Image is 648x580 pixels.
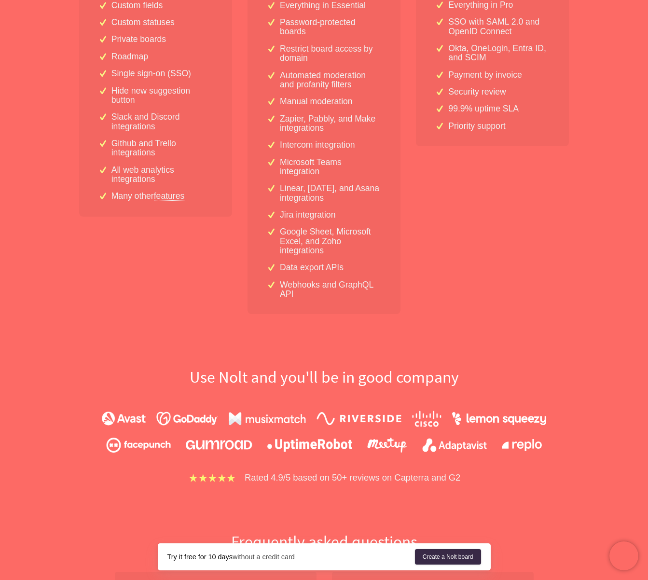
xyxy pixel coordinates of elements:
a: features [154,192,185,200]
div: without a credit card [167,552,415,562]
img: uptimerobot.920923f729.png [267,439,352,451]
a: Create a Nolt board [415,549,481,565]
img: stars.b067e34983.png [188,472,237,483]
p: Intercom integration [280,140,355,150]
p: Automated moderation and profanity filters [280,71,381,90]
img: cisco.095899e268.png [412,411,441,427]
p: Manual moderation [280,97,353,106]
p: Custom statuses [111,18,175,27]
p: Everything in Pro [448,0,513,10]
p: 99.9% uptime SLA [448,104,519,113]
p: Security review [448,87,506,97]
p: Google Sheet, Microsoft Excel, and Zoho integrations [280,227,381,255]
p: Github and Trello integrations [111,139,213,158]
p: Linear, [DATE], and Asana integrations [280,184,381,203]
img: meetup.9107d9babc.png [367,438,407,453]
img: gumroad.2d33986aca.png [186,440,252,450]
p: Everything in Essential [280,1,366,10]
p: Slack and Discord integrations [111,112,213,131]
h2: Use Nolt and you'll be in good company [15,367,633,388]
img: riverside.224b59c4e9.png [317,412,401,425]
img: lemonsqueezy.bc0263d410.png [452,412,546,425]
p: Custom fields [111,1,163,10]
p: Many other [111,192,185,201]
img: facepunch.2d9380a33e.png [106,438,171,453]
p: Payment by invoice [448,70,522,80]
p: SSO with SAML 2.0 and OpenID Connect [448,17,550,36]
img: adaptavist.4060977e04.png [422,438,487,452]
p: Priority support [448,122,505,131]
p: Webhooks and GraphQL API [280,280,381,299]
p: All web analytics integrations [111,166,213,184]
p: Restrict board access by domain [280,44,381,63]
p: Microsoft Teams integration [280,158,381,177]
p: Zapier, Pabbly, and Make integrations [280,114,381,133]
img: musixmatch.134dacf828.png [229,412,306,426]
img: avast.6829f2e004.png [102,412,146,426]
p: Okta, OneLogin, Entra ID, and SCIM [448,44,550,63]
p: Password-protected boards [280,18,381,37]
h2: Frequently asked questions [15,531,633,552]
p: Jira integration [280,210,335,220]
p: Private boards [111,35,166,44]
p: Data export APIs [280,263,344,272]
p: Hide new suggestion button [111,86,213,105]
strong: Try it free for 10 days [167,553,233,561]
img: replo.43f45c7cdc.png [502,439,542,452]
p: Single sign-on (SSO) [111,69,191,78]
iframe: Chatra live chat [609,541,638,570]
p: Roadmap [111,52,148,61]
p: Rated 4.9/5 based on 50+ reviews on Capterra and G2 [245,470,460,484]
img: godaddy.fea34582f6.png [156,412,218,426]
